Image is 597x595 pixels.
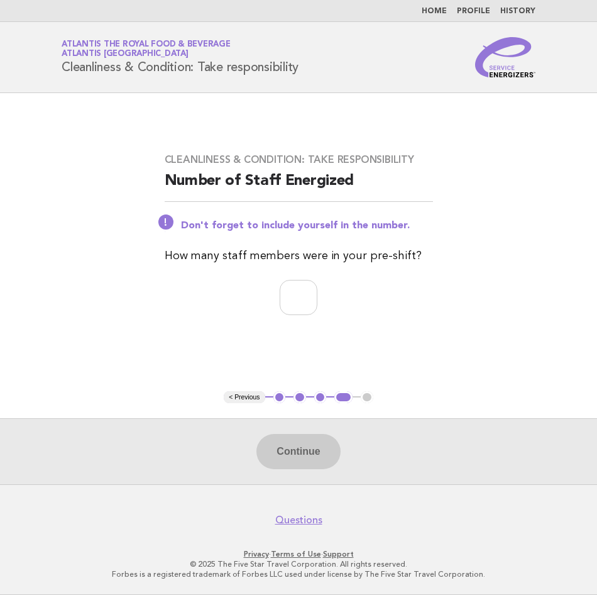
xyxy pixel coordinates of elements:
h2: Number of Staff Energized [165,171,433,202]
p: © 2025 The Five Star Travel Corporation. All rights reserved. [18,559,579,569]
a: Terms of Use [271,550,321,559]
a: Privacy [244,550,269,559]
a: Home [422,8,447,15]
a: Atlantis the Royal Food & BeverageAtlantis [GEOGRAPHIC_DATA] [62,40,231,58]
button: < Previous [224,391,265,404]
p: Don't forget to include yourself in the number. [181,220,433,232]
a: History [500,8,535,15]
p: · · [18,549,579,559]
a: Support [323,550,354,559]
button: 2 [293,391,306,404]
button: 3 [314,391,327,404]
p: How many staff members were in your pre-shift? [165,247,433,265]
button: 1 [273,391,286,404]
button: 4 [334,391,353,404]
h3: Cleanliness & Condition: Take responsibility [165,153,433,166]
a: Profile [457,8,490,15]
p: Forbes is a registered trademark of Forbes LLC used under license by The Five Star Travel Corpora... [18,569,579,579]
a: Questions [275,514,322,526]
img: Service Energizers [475,37,535,77]
h1: Cleanliness & Condition: Take responsibility [62,41,298,74]
span: Atlantis [GEOGRAPHIC_DATA] [62,50,189,58]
